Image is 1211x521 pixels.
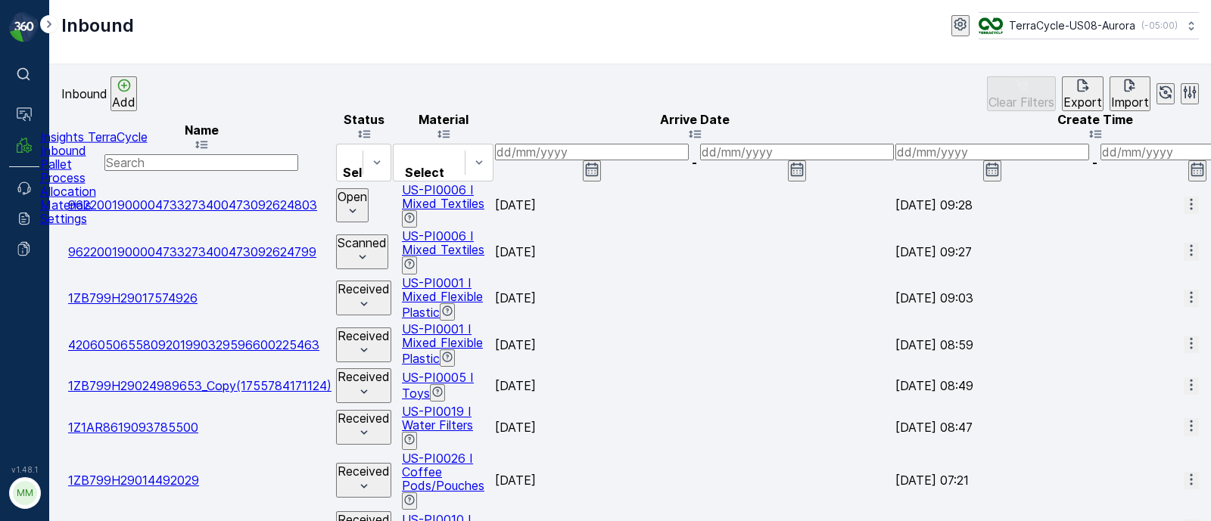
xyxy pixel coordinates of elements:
[40,157,148,171] a: Pallet
[495,405,894,449] td: [DATE]
[338,329,390,343] p: Received
[1062,76,1104,111] button: Export
[13,481,37,505] div: MM
[68,473,199,488] a: 1ZB799H29014492029
[402,228,484,257] a: US-PI0006 I Mixed Textiles
[61,87,107,101] p: Inbound
[402,182,484,211] a: US-PI0006 I Mixed Textiles
[1110,76,1150,111] button: Import
[402,451,484,493] a: US-PI0026 I Coffee Pods/Pouches
[40,171,148,185] a: Process
[111,76,137,111] button: Add
[9,465,39,474] span: v 1.48.1
[338,411,390,425] p: Received
[393,113,493,126] p: Material
[338,282,390,296] p: Received
[692,156,697,169] p: -
[495,276,894,321] td: [DATE]
[336,368,391,403] button: Received
[336,234,388,269] button: Scanned
[495,322,894,367] td: [DATE]
[895,144,1089,160] input: dd/mm/yyyy
[68,197,317,212] a: 9622001900004733273400473092624803
[1141,20,1178,32] p: ( -05:00 )
[40,144,148,157] a: Inbound
[40,185,148,198] a: Allocation
[402,275,483,320] a: US-PI0001 I Mixed Flexible Plastic
[338,370,390,383] p: Received
[1063,95,1102,109] p: Export
[700,144,894,160] input: dd/mm/yyyy
[336,327,391,362] button: Received
[1009,18,1135,33] p: TerraCycle-US08-Aurora
[68,290,198,305] a: 1ZB799H29017574926
[336,463,391,498] button: Received
[336,188,369,223] button: Open
[68,420,198,435] a: 1Z1AR8619093785500
[338,190,367,203] p: Open
[343,166,382,179] p: Select
[495,183,894,228] td: [DATE]
[112,95,135,109] p: Add
[495,229,894,274] td: [DATE]
[979,12,1199,39] button: TerraCycle-US08-Aurora(-05:00)
[495,144,689,160] input: dd/mm/yyyy
[40,130,148,144] a: Insights TerraCycle
[988,95,1054,109] p: Clear Filters
[495,368,894,403] td: [DATE]
[987,76,1056,111] button: Clear Filters
[40,198,148,212] a: Materials
[61,14,134,38] p: Inbound
[336,113,391,126] p: Status
[9,477,39,509] button: MM
[338,464,390,478] p: Received
[9,12,39,42] img: logo
[495,113,894,126] p: Arrive Date
[68,337,319,352] a: 4206050655809201990329596600225463
[1111,95,1149,109] p: Import
[495,451,894,510] td: [DATE]
[402,404,473,433] a: US-PI0019 I Water Filters
[336,281,391,315] button: Received
[40,212,148,225] a: Settings
[338,236,387,250] p: Scanned
[979,17,1003,34] img: image_ci7OI47.png
[336,410,391,445] button: Received
[400,166,449,179] p: Select
[1092,156,1097,169] p: -
[68,123,335,137] p: Name
[402,321,483,366] a: US-PI0001 I Mixed Flexible Plastic
[402,370,474,401] a: US-PI0005 I Toys
[104,154,298,171] input: Search
[68,378,332,393] a: 1ZB799H29024989653_Copy(1755784171124)
[68,244,316,259] a: 9622001900004733273400473092624799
